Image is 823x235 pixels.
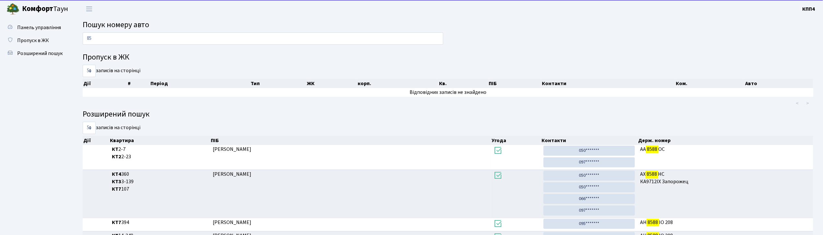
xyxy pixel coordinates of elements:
th: ЖК [306,79,357,88]
span: AA OC [640,146,811,153]
th: # [127,79,150,88]
th: ПІБ [210,136,491,145]
input: Пошук [83,32,443,45]
a: Пропуск в ЖК [3,34,68,47]
b: КТ2 [112,153,121,160]
th: Дії [83,136,109,145]
span: AH IO 208 [640,219,811,226]
b: КТ7 [112,219,121,226]
b: КТ4 [112,171,121,178]
h4: Пропуск в ЖК [83,53,813,62]
label: записів на сторінці [83,65,140,77]
b: КТ3 [112,178,121,185]
label: записів на сторінці [83,122,140,134]
b: КТ [112,146,118,153]
a: Розширений пошук [3,47,68,60]
span: [PERSON_NAME] [213,219,251,226]
b: КТ7 [112,185,121,193]
th: ПІБ [488,79,541,88]
th: корп. [357,79,438,88]
th: Дії [83,79,127,88]
th: Авто [745,79,813,88]
th: Період [150,79,250,88]
th: Ком. [675,79,745,88]
mark: 8588 [646,145,658,154]
select: записів на сторінці [83,65,96,77]
th: Угода [491,136,541,145]
th: Держ. номер [638,136,814,145]
span: [PERSON_NAME] [213,146,251,153]
td: Відповідних записів не знайдено [83,88,813,97]
mark: 8588 [647,218,659,227]
button: Переключити навігацію [81,4,97,14]
span: Таун [22,4,68,15]
th: Квартира [109,136,210,145]
span: 394 [112,219,208,226]
b: КПП4 [803,6,815,13]
th: Контакти [541,136,638,145]
span: АХ НС КA9712IX Запорожец [640,171,811,185]
th: Кв. [438,79,488,88]
span: 2-7 2-23 [112,146,208,161]
img: logo.png [6,3,19,16]
th: Тип [250,79,306,88]
span: 360 3-139 107 [112,171,208,193]
th: Контакти [541,79,675,88]
span: Пропуск в ЖК [17,37,49,44]
mark: 8588 [646,170,658,179]
span: Пошук номеру авто [83,19,149,30]
a: КПП4 [803,5,815,13]
span: [PERSON_NAME] [213,171,251,178]
b: Комфорт [22,4,53,14]
h4: Розширений пошук [83,110,813,119]
a: Панель управління [3,21,68,34]
span: Розширений пошук [17,50,63,57]
span: Панель управління [17,24,61,31]
select: записів на сторінці [83,122,96,134]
